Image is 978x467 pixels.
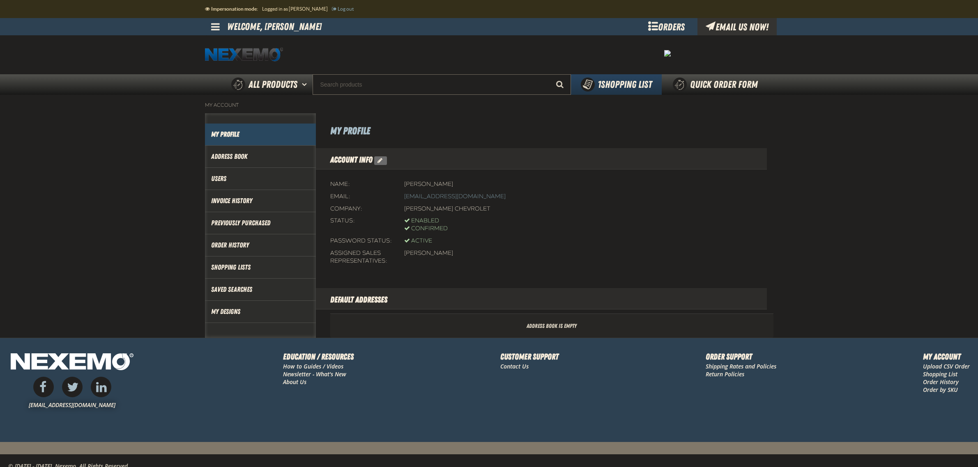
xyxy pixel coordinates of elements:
[313,74,571,95] input: Search
[706,350,776,363] h2: Order Support
[330,205,392,213] div: Company
[283,350,354,363] h2: Education / Resources
[211,285,310,294] a: Saved Searches
[598,79,601,90] strong: 1
[404,193,506,200] a: Opens a default email client to write an email to kcook@vtaig.com
[330,181,392,188] div: Name
[404,205,490,213] div: [PERSON_NAME] Chevrolet
[211,196,310,206] a: Invoice History
[923,378,959,386] a: Order History
[205,102,773,108] nav: Breadcrumbs
[205,48,283,62] a: Home
[205,2,262,16] li: Impersonation mode:
[374,156,387,165] button: Action Edit Account Information
[404,250,453,257] li: [PERSON_NAME]
[283,378,306,386] a: About Us
[211,174,310,183] a: Users
[706,362,776,370] a: Shipping Rates and Policies
[404,181,453,188] div: [PERSON_NAME]
[283,370,346,378] a: Newsletter - What's New
[211,130,310,139] a: My Profile
[706,370,744,378] a: Return Policies
[550,74,571,95] button: Start Searching
[500,350,559,363] h2: Customer Support
[211,218,310,228] a: Previously Purchased
[330,314,773,338] div: Address book is empty
[500,362,529,370] a: Contact Us
[211,240,310,250] a: Order History
[330,125,370,137] span: My Profile
[330,237,392,245] div: Password status
[571,74,662,95] button: You have 1 Shopping List. Open to view details
[211,307,310,316] a: My Designs
[598,79,652,90] span: Shopping List
[211,152,310,161] a: Address Book
[227,18,322,35] li: Welcome, [PERSON_NAME]
[205,102,239,108] a: My Account
[8,350,136,375] img: Nexemo Logo
[404,217,448,225] div: Enabled
[664,50,671,57] img: 8c87bc8bf9104322ccb3e1420f302a94.jpeg
[923,386,958,394] a: Order by SKU
[283,362,343,370] a: How to Guides / Videos
[697,18,777,35] div: Email Us Now!
[404,237,432,245] div: Active
[211,263,310,272] a: Shopping Lists
[923,362,970,370] a: Upload CSV Order
[332,6,354,11] a: Log out
[330,155,373,165] span: Account Info
[330,217,392,233] div: Status
[923,350,970,363] h2: My Account
[205,48,283,62] img: Nexemo logo
[299,74,313,95] button: Open All Products pages
[404,193,506,200] bdo: [EMAIL_ADDRESS][DOMAIN_NAME]
[330,295,387,304] span: Default Addresses
[29,401,115,409] a: [EMAIL_ADDRESS][DOMAIN_NAME]
[330,250,392,265] div: Assigned Sales Representatives
[636,18,697,35] div: Orders
[249,77,297,92] span: All Products
[404,225,448,233] div: Confirmed
[262,2,332,16] li: Logged in as [PERSON_NAME]
[662,74,773,95] a: Quick Order Form
[330,193,392,201] div: Email
[923,370,957,378] a: Shopping List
